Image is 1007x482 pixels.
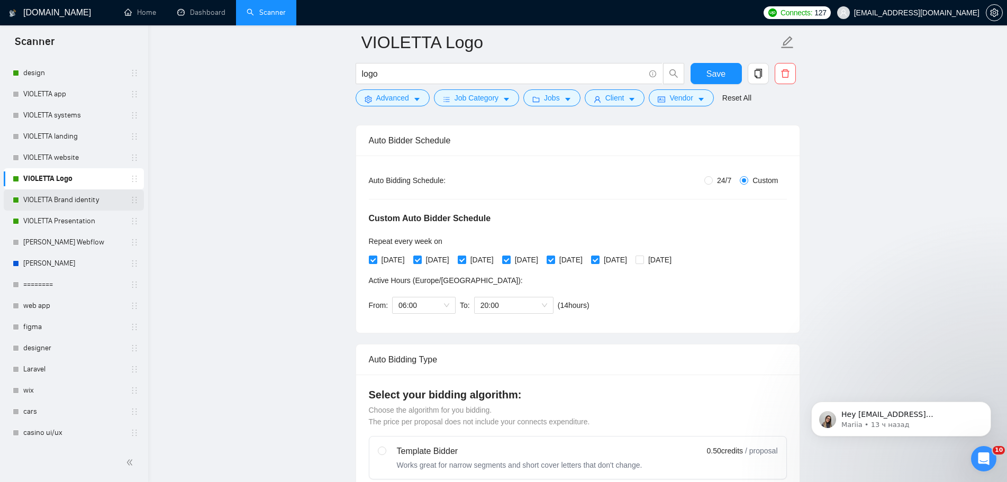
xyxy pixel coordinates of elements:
span: holder [130,302,139,310]
span: Advanced [376,92,409,104]
span: 0.50 credits [707,445,743,457]
span: holder [130,323,139,331]
a: searchScanner [247,8,286,17]
span: caret-down [697,95,705,103]
button: search [663,63,684,84]
span: caret-down [413,95,421,103]
a: Reset All [722,92,751,104]
span: holder [130,90,139,98]
a: casino ui/ux [23,422,124,443]
span: To: [460,301,470,310]
span: holder [130,217,139,225]
a: designer [23,338,124,359]
span: 06:00 [398,297,449,313]
a: [PERSON_NAME] [23,253,124,274]
a: VIOLETTA systems [23,105,124,126]
span: Scanner [6,34,63,56]
span: idcard [658,95,665,103]
span: [DATE] [555,254,587,266]
button: delete [775,63,796,84]
span: holder [130,407,139,416]
iframe: Intercom notifications сообщение [795,379,1007,453]
span: delete [775,69,795,78]
a: wix [23,380,124,401]
span: holder [130,386,139,395]
a: VIOLETTA landing [23,126,124,147]
span: Connects: [781,7,812,19]
a: VIOLETTA website [23,147,124,168]
a: VIOLETTA Logo [23,168,124,189]
span: info-circle [649,70,656,77]
span: caret-down [503,95,510,103]
span: [DATE] [600,254,631,266]
button: folderJobscaret-down [523,89,580,106]
span: [DATE] [511,254,542,266]
button: setting [986,4,1003,21]
a: figma [23,316,124,338]
span: holder [130,111,139,120]
span: 24/7 [713,175,736,186]
span: holder [130,175,139,183]
a: setting [986,8,1003,17]
span: From: [369,301,388,310]
a: dashboardDashboard [177,8,225,17]
img: upwork-logo.png [768,8,777,17]
span: double-left [126,457,137,468]
span: 10 [993,446,1005,454]
div: Auto Bidding Schedule: [369,175,508,186]
span: folder [532,95,540,103]
span: caret-down [564,95,571,103]
span: ( 14 hours) [558,301,589,310]
span: edit [781,35,794,49]
button: idcardVendorcaret-down [649,89,713,106]
button: copy [748,63,769,84]
input: Scanner name... [361,29,778,56]
span: 127 [814,7,826,19]
a: homeHome [124,8,156,17]
h5: Custom Auto Bidder Schedule [369,212,491,225]
img: logo [9,5,16,22]
a: VIOLETTA Presentation [23,211,124,232]
a: [PERSON_NAME] Webflow [23,232,124,253]
span: holder [130,259,139,268]
a: Laravel [23,359,124,380]
button: Save [691,63,742,84]
iframe: Intercom live chat [971,446,996,471]
span: Repeat every week on [369,237,442,245]
span: [DATE] [422,254,453,266]
a: VIOLETTA Brand identity [23,189,124,211]
a: VIOLETTA app [23,84,124,105]
span: Job Category [455,92,498,104]
button: barsJob Categorycaret-down [434,89,519,106]
div: Auto Bidding Type [369,344,787,375]
span: Choose the algorithm for you bidding. The price per proposal does not include your connects expen... [369,406,590,426]
span: holder [130,344,139,352]
span: holder [130,280,139,289]
span: holder [130,429,139,437]
div: Auto Bidder Schedule [369,125,787,156]
input: Search Freelance Jobs... [362,67,645,80]
span: user [594,95,601,103]
span: setting [986,8,1002,17]
button: userClientcaret-down [585,89,645,106]
span: Custom [748,175,782,186]
span: Vendor [669,92,693,104]
span: Jobs [544,92,560,104]
span: holder [130,238,139,247]
span: holder [130,69,139,77]
h4: Select your bidding algorithm: [369,387,787,402]
span: [DATE] [377,254,409,266]
a: web app [23,295,124,316]
span: Active Hours ( Europe/[GEOGRAPHIC_DATA] ): [369,276,523,285]
span: 20:00 [480,297,547,313]
span: [DATE] [466,254,498,266]
div: Works great for narrow segments and short cover letters that don't change. [397,460,642,470]
span: holder [130,153,139,162]
button: settingAdvancedcaret-down [356,89,430,106]
span: caret-down [628,95,636,103]
span: [DATE] [644,254,676,266]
